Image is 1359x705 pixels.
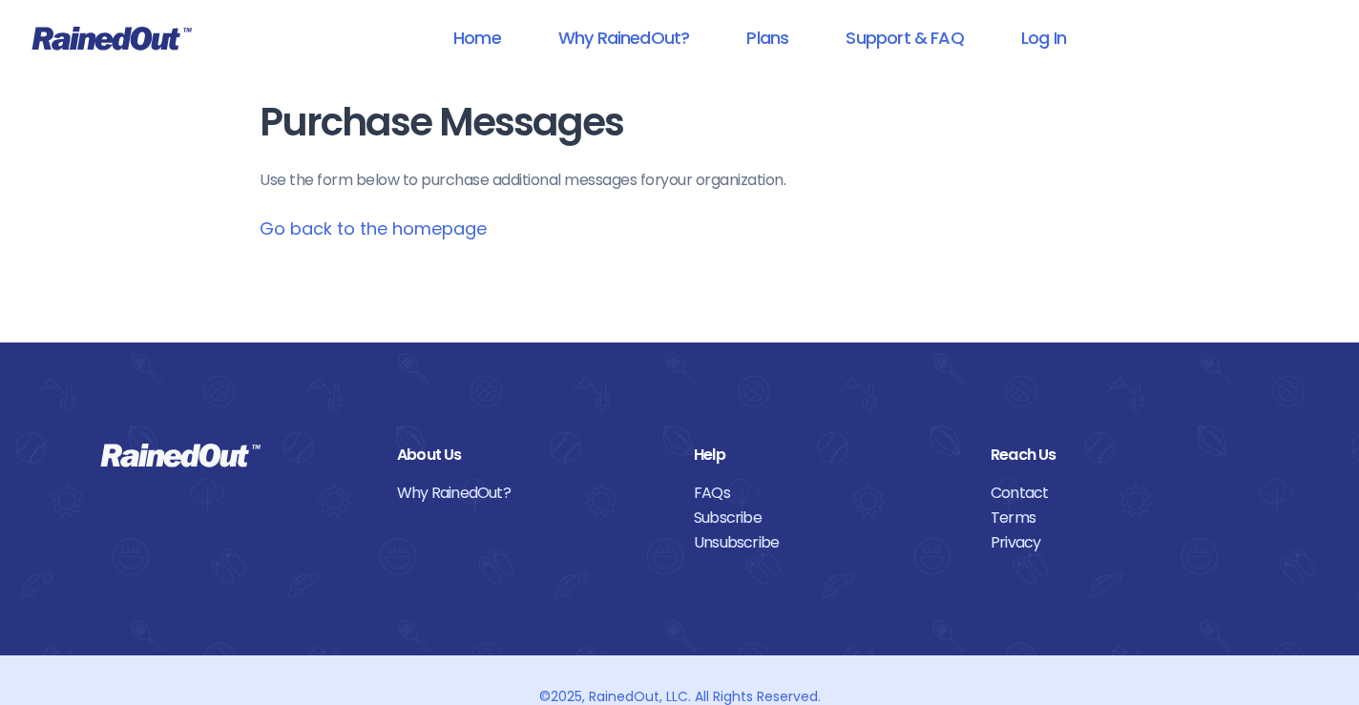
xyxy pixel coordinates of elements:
div: Reach Us [991,443,1259,467]
a: Subscribe [694,506,962,530]
a: Contact [991,481,1259,506]
a: Go back to the homepage [260,217,487,240]
a: Why RainedOut? [397,481,665,506]
a: Home [429,16,526,59]
div: About Us [397,443,665,467]
a: Terms [991,506,1259,530]
h1: Purchase Messages [260,101,1099,144]
p: Use the form below to purchase additional messages for your organization . [260,169,1099,192]
div: Help [694,443,962,467]
a: Plans [721,16,813,59]
a: Privacy [991,530,1259,555]
a: Why RainedOut? [533,16,715,59]
a: FAQs [694,481,962,506]
a: Support & FAQ [821,16,988,59]
a: Log In [996,16,1091,59]
a: Unsubscribe [694,530,962,555]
